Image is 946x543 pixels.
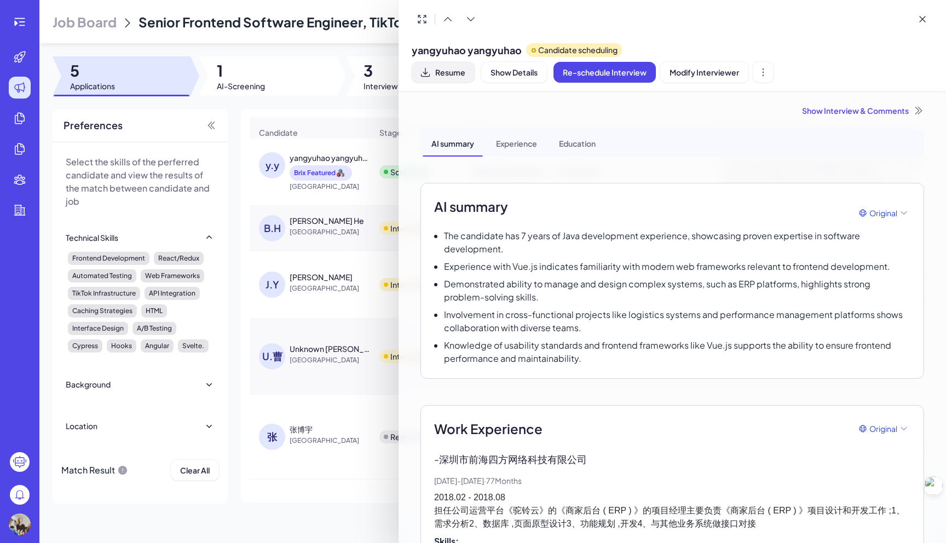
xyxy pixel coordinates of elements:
p: [DATE] - [DATE] · 77 Months [434,475,910,487]
div: Education [550,129,604,157]
span: Work Experience [434,419,543,438]
span: Show Details [491,67,538,77]
button: Modify Interviewer [660,62,748,83]
p: 2018.02 - 2018.08 担任公司运营平台《驼铃云》的《商家后台 ( ERP ) 》的项目经理主要负责《商家后台 ( ERP ) 》项目设计和开发工作 ;1、需求分析2、数据库 ,页面... [434,491,910,530]
h2: AI summary [434,197,508,216]
p: Candidate scheduling [538,44,618,56]
span: Re-schedule Interview [563,67,647,77]
div: Experience [487,129,546,157]
span: Original [869,423,897,435]
p: The candidate has 7 years of Java development experience, showcasing proven expertise in software... [444,229,910,256]
span: Original [869,207,897,219]
p: Demonstrated ability to manage and design complex systems, such as ERP platforms, highlights stro... [444,278,910,304]
p: Knowledge of usability standards and frontend frameworks like Vue.js supports the ability to ensu... [444,339,910,365]
div: Show Interview & Comments [420,105,924,116]
span: Resume [435,67,465,77]
button: Resume [412,62,475,83]
p: Involvement in cross-functional projects like logistics systems and performance management platfo... [444,308,910,334]
span: Modify Interviewer [670,67,739,77]
span: yangyuhao yangyuhao [412,43,522,57]
button: Show Details [481,62,547,83]
button: Re-schedule Interview [553,62,656,83]
div: AI summary [423,129,483,157]
p: - 深圳市前海四方网络科技有限公司 [434,452,910,466]
p: Experience with Vue.js indicates familiarity with modern web frameworks relevant to frontend deve... [444,260,890,273]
